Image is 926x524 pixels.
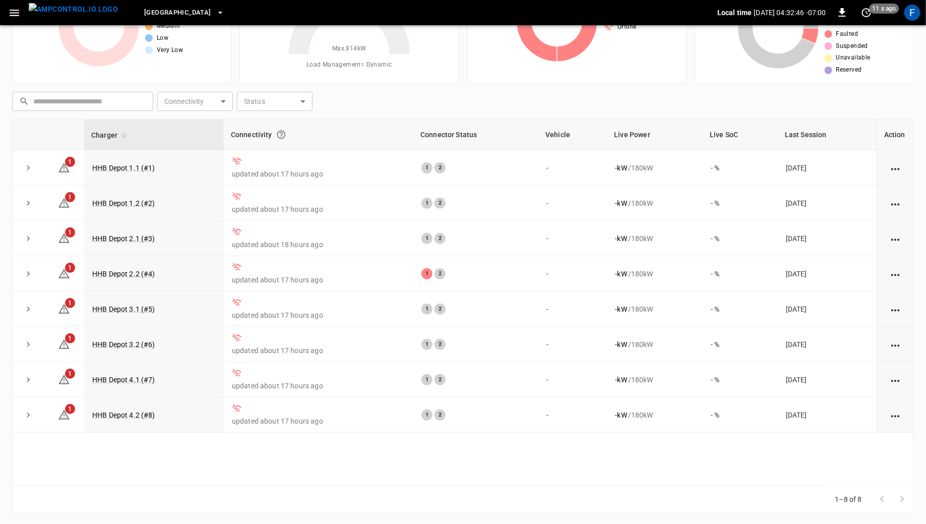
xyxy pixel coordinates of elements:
div: 2 [435,304,446,315]
div: action cell options [889,198,902,208]
td: - [538,327,607,362]
td: [DATE] [778,150,877,186]
a: 1 [58,411,70,419]
div: 2 [435,233,446,244]
div: 1 [421,304,433,315]
span: 11 s ago [870,4,899,14]
p: - kW [615,375,627,385]
div: 1 [421,162,433,173]
td: - [538,292,607,327]
div: 2 [435,268,446,279]
a: 1 [58,305,70,313]
p: - kW [615,269,627,279]
div: action cell options [889,304,902,314]
button: expand row [21,337,36,352]
p: updated about 17 hours ago [232,169,405,179]
div: 1 [421,374,433,385]
span: Unavailable [836,53,871,63]
div: / 180 kW [615,163,695,173]
p: updated about 17 hours ago [232,204,405,214]
span: Faulted [836,29,858,39]
div: / 180 kW [615,269,695,279]
button: expand row [21,160,36,176]
div: action cell options [889,269,902,279]
th: Connector Status [413,120,538,150]
td: [DATE] [778,256,877,292]
div: 2 [435,410,446,421]
a: HHB Depot 4.2 (#8) [92,411,155,419]
span: Medium [157,21,180,31]
p: updated about 17 hours ago [232,275,405,285]
p: 1–8 of 8 [835,494,862,504]
td: - [538,397,607,433]
a: 1 [58,375,70,383]
div: 1 [421,339,433,350]
span: 1 [65,404,75,414]
td: [DATE] [778,362,877,397]
div: 1 [421,268,433,279]
p: Local time [717,8,752,18]
span: Low [157,33,168,43]
div: / 180 kW [615,410,695,420]
td: - % [703,221,778,256]
span: Very Low [157,45,183,55]
div: Connectivity [231,126,406,144]
a: 1 [58,198,70,206]
div: / 180 kW [615,234,695,244]
p: updated about 17 hours ago [232,416,405,426]
th: Live Power [607,120,703,150]
button: expand row [21,196,36,211]
td: [DATE] [778,292,877,327]
div: 2 [435,162,446,173]
div: / 180 kW [615,375,695,385]
span: Reserved [836,65,862,75]
p: - kW [615,339,627,350]
span: 1 [65,227,75,238]
p: - kW [615,163,627,173]
span: 1 [65,157,75,167]
button: Connection between the charger and our software. [272,126,290,144]
a: HHB Depot 3.1 (#5) [92,305,155,313]
span: Charger [91,129,131,141]
p: - kW [615,198,627,208]
span: Max. 814 kW [332,44,366,54]
span: 1 [65,369,75,379]
a: 1 [58,163,70,171]
p: - kW [615,410,627,420]
td: - [538,362,607,397]
td: - [538,221,607,256]
td: - % [703,256,778,292]
div: 1 [421,233,433,244]
td: - % [703,186,778,221]
p: updated about 18 hours ago [232,240,405,250]
span: 1 [65,333,75,343]
div: / 180 kW [615,198,695,208]
td: - % [703,397,778,433]
button: set refresh interval [858,5,875,21]
td: [DATE] [778,221,877,256]
td: - [538,256,607,292]
span: Load Management = Dynamic [306,60,392,70]
p: updated about 17 hours ago [232,345,405,356]
p: - kW [615,304,627,314]
th: Live SoC [703,120,778,150]
div: / 180 kW [615,339,695,350]
td: - [538,186,607,221]
div: action cell options [889,410,902,420]
div: 1 [421,198,433,209]
td: [DATE] [778,186,877,221]
a: HHB Depot 1.2 (#2) [92,199,155,207]
td: - % [703,292,778,327]
span: 1 [65,192,75,202]
p: updated about 17 hours ago [232,310,405,320]
p: updated about 17 hours ago [232,381,405,391]
a: HHB Depot 1.1 (#1) [92,164,155,172]
button: expand row [21,407,36,423]
a: HHB Depot 3.2 (#6) [92,340,155,348]
div: 2 [435,374,446,385]
td: [DATE] [778,327,877,362]
a: HHB Depot 2.2 (#4) [92,270,155,278]
div: action cell options [889,234,902,244]
th: Last Session [778,120,877,150]
td: - % [703,150,778,186]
